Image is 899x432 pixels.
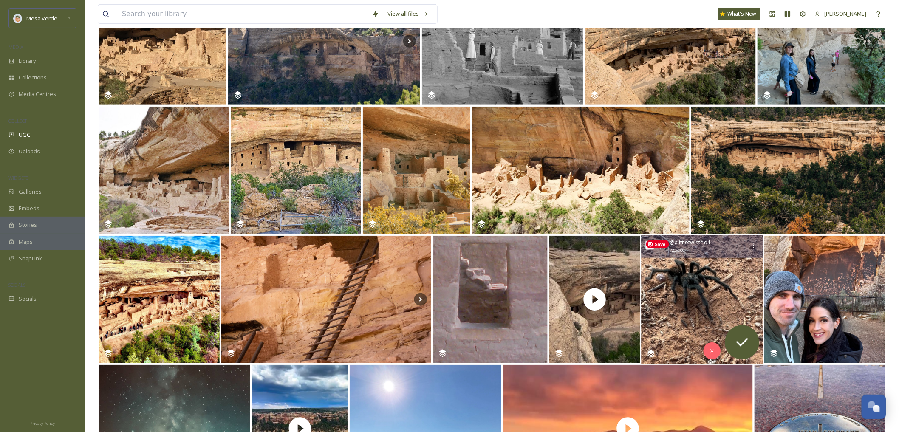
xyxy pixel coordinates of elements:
img: Truly honored to be a guest at Cliffs palace . . . . . . #mesaverdenationalpark #findyourpark #na... [99,107,229,234]
span: @ alittletwisted1 [670,239,710,246]
span: SOCIALS [8,282,25,288]
a: What's New [718,8,760,20]
img: MVC%20SnapSea%20logo%20%281%29.png [14,14,22,23]
span: WIDGETS [8,175,28,181]
a: View all files [383,6,433,22]
span: 720 x 900 [670,248,684,254]
span: Maps [19,238,33,246]
a: Privacy Policy [30,418,55,428]
img: #mesaverde #colorado [99,236,220,363]
span: Privacy Policy [30,421,55,426]
img: Our second cliff dwelling tour at Mesa Verde — Long House — almost didn’t happen. We missed our s... [221,236,432,363]
span: COLLECT [8,118,27,124]
span: SnapLink [19,254,42,263]
img: Spirits remain in the earth. #mesaverdenationalpark #colorado #hiking #beauty #history #roadtrip ... [472,107,690,234]
a: [PERSON_NAME] [811,6,871,22]
span: Collections [19,73,47,82]
img: Yep. It’s that time again! Tarantula mating season is here. These are the first two I’ve seen thi... [641,235,763,364]
span: Stories [19,221,37,229]
span: Media Centres [19,90,56,98]
button: Open Chat [862,395,886,419]
span: Library [19,57,36,65]
img: #mesaverdenationalpark [231,107,361,234]
input: Search your library [118,5,368,23]
span: MEDIA [8,44,23,50]
span: Save [646,240,669,248]
span: Galleries [19,188,42,196]
span: Uploads [19,147,40,155]
img: Cliff Palace in Mesa Verde National Park. Mesa Verde was established as a national park in 1906 a... [691,107,885,234]
img: thumbnail [549,236,640,363]
span: UGC [19,131,30,139]
img: Day 4 of Exploring Utah. Today we made a quick stop in Bear Ears Valley to check out Newspaper Ro... [764,236,885,363]
span: Mesa Verde Country [26,14,79,22]
span: [PERSON_NAME] [825,10,867,17]
span: Embeds [19,204,40,212]
img: Mesa Verde was a last minute stop along our way to Capitol Reef- another loosely planned adventur... [363,107,471,234]
span: Socials [19,295,37,303]
img: #mesaverde #cortezcolorado #cliffdwellings [433,236,548,363]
